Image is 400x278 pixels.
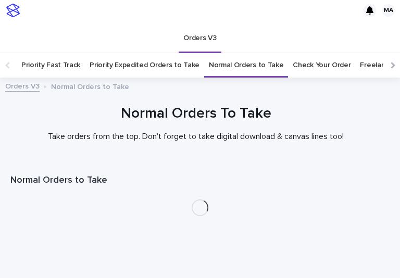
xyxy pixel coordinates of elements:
[10,104,382,123] h1: Normal Orders To Take
[5,80,40,92] a: Orders V3
[10,174,390,187] h1: Normal Orders to Take
[51,80,129,92] p: Normal Orders to Take
[209,53,284,78] a: Normal Orders to Take
[10,132,382,142] p: Take orders from the top. Don't forget to take digital download & canvas lines too!
[382,4,395,17] div: MA
[293,53,351,78] a: Check Your Order
[21,53,80,78] a: Priority Fast Track
[183,21,216,43] p: Orders V3
[6,4,20,17] img: stacker-logo-s-only.png
[90,53,199,78] a: Priority Expedited Orders to Take
[179,21,221,52] a: Orders V3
